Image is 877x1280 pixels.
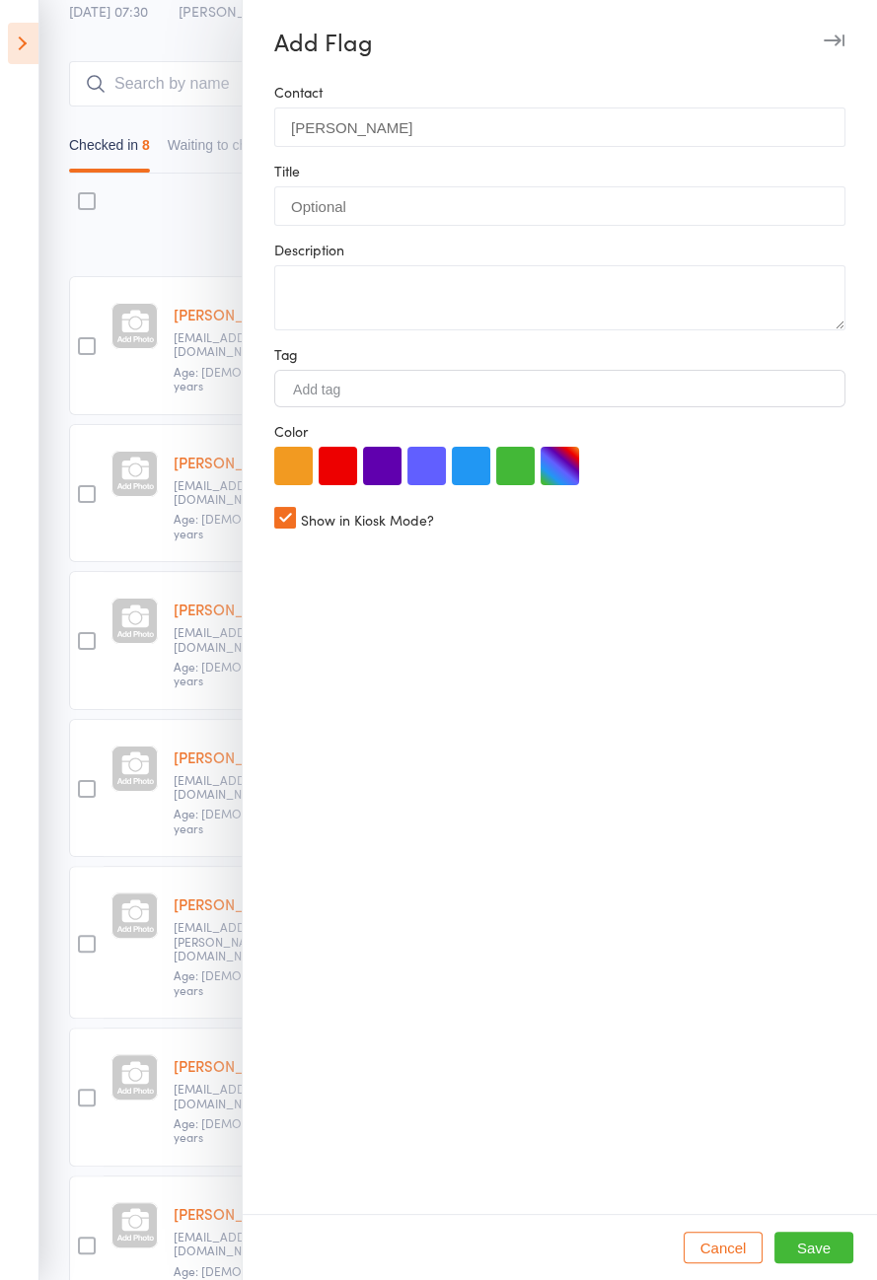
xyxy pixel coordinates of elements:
input: Optional [274,186,845,226]
span: Show in Kiosk Mode? [301,503,434,530]
label: Color [274,423,845,439]
label: Tag [274,346,845,362]
div: Add Flag [243,28,877,55]
button: Cancel [684,1232,763,1263]
label: Description [274,242,845,257]
input: Add tag [291,381,360,398]
label: Contact [274,84,845,100]
button: Save [774,1232,853,1263]
label: Title [274,163,845,178]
